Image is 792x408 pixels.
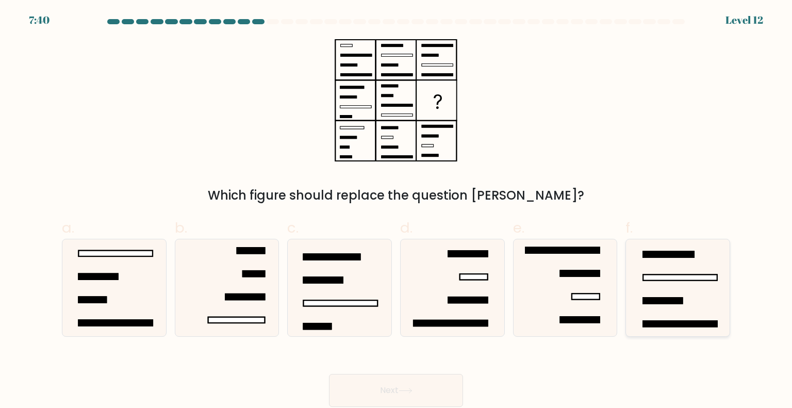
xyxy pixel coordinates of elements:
[175,218,187,238] span: b.
[625,218,633,238] span: f.
[62,218,74,238] span: a.
[513,218,524,238] span: e.
[287,218,299,238] span: c.
[400,218,412,238] span: d.
[29,12,49,28] div: 7:40
[725,12,763,28] div: Level 12
[68,186,724,205] div: Which figure should replace the question [PERSON_NAME]?
[329,374,463,407] button: Next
